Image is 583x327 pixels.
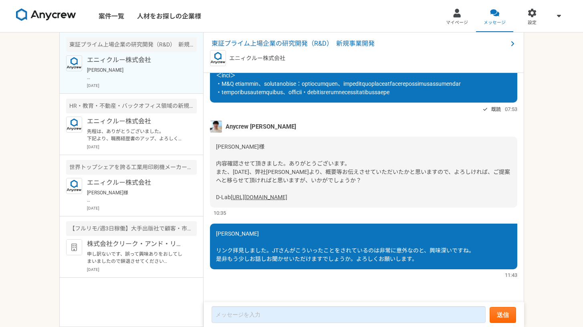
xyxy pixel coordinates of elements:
[231,194,287,200] a: [URL][DOMAIN_NAME]
[87,67,186,81] p: [PERSON_NAME] リンク拝見しました。JTさんがこういったことをされているのは非常に意外なのと、興味深いですね。 是非もう少しお話しお聞かせいただけますでしょうか。よろしくお願いします。
[16,8,76,21] img: 8DqYSo04kwAAAAASUVORK5CYII=
[216,143,510,200] span: [PERSON_NAME]様 内容確認させて頂きました。ありがとうございます。 また、[DATE]、弊社[PERSON_NAME]より、概要等お伝えさせていただいたかと思いますので、よろしければ...
[505,271,517,279] span: 11:43
[66,239,82,255] img: default_org_logo-42cde973f59100197ec2c8e796e4974ac8490bb5b08a0eb061ff975e4574aa76.png
[66,117,82,133] img: logo_text_blue_01.png
[66,178,82,194] img: logo_text_blue_01.png
[87,266,197,272] p: [DATE]
[212,39,508,48] span: 東証プライム上場企業の研究開発（R&D） 新規事業開発
[226,122,296,131] span: Anycrew [PERSON_NAME]
[87,83,197,89] p: [DATE]
[66,221,197,236] div: 【フルリモ/週3日稼働】大手出版社で顧客・市場調査マーケター！
[87,178,186,188] p: エニィクルー株式会社
[446,20,468,26] span: マイページ
[214,209,226,217] span: 10:35
[87,128,186,142] p: 先程は、ありがとうございました。 下記より、職務経歴書のアップ、よろしくお願いいたします。 [URL][DOMAIN_NAME]
[87,55,186,65] p: エニィクルー株式会社
[87,144,197,150] p: [DATE]
[216,230,474,262] span: [PERSON_NAME] リンク拝見しました。JTさんがこういったことをされているのは非常に意外なのと、興味深いですね。 是非もう少しお話しお聞かせいただけますでしょうか。よろしくお願いします。
[87,250,186,265] p: 申し訳ないです、誤って興味ありをおしてしまいましたので辞退させてください 機会ありまいたら応募させていただきます。
[210,50,226,66] img: logo_text_blue_01.png
[490,307,516,323] button: 送信
[484,20,506,26] span: メッセージ
[66,160,197,175] div: 世界トップシェアを誇る工業用印刷機メーカー 営業顧問（1,2社のみの紹介も歓迎）
[66,99,197,113] div: HR・教育・不動産・バックオフィス領域の新規事業 0→1で事業を立ち上げたい方
[491,105,501,114] span: 既読
[87,117,186,126] p: エニィクルー株式会社
[229,54,285,63] p: エニィクルー株式会社
[528,20,537,26] span: 設定
[66,55,82,71] img: logo_text_blue_01.png
[505,105,517,113] span: 07:53
[87,189,186,204] p: [PERSON_NAME]様 ご返信、ありがとうございます。 それでは、また別案件等でご相談させていただければと思いますので、よろしくお願いいたします。
[66,37,197,52] div: 東証プライム上場企業の研究開発（R&D） 新規事業開発
[210,121,222,133] img: %E3%83%95%E3%82%9A%E3%83%AD%E3%83%95%E3%82%A3%E3%83%BC%E3%83%AB%E7%94%BB%E5%83%8F%E3%81%AE%E3%82%...
[87,205,197,211] p: [DATE]
[87,239,186,249] p: 株式会社クリーク・アンド・リバー社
